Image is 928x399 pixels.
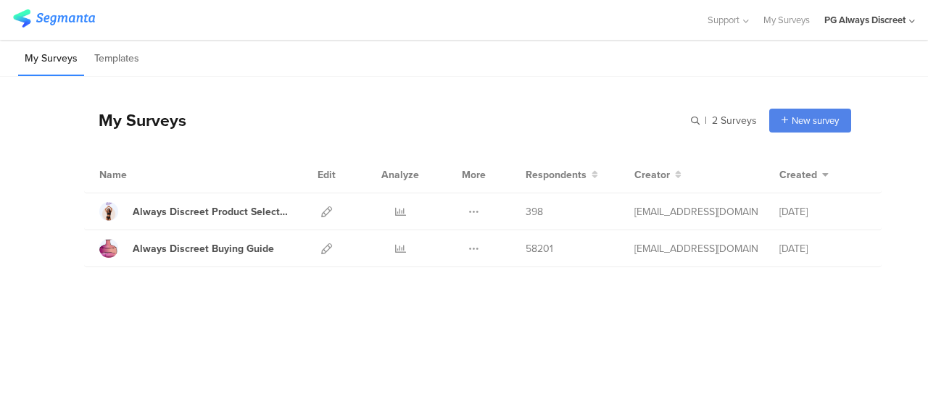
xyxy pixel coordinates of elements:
[99,202,289,221] a: Always Discreet Product Selector [DATE]
[458,156,489,193] div: More
[526,167,598,182] button: Respondents
[703,113,709,128] span: |
[779,204,866,219] div: [DATE]
[378,156,422,193] div: Analyze
[779,241,866,256] div: [DATE]
[88,42,146,76] li: Templates
[712,113,757,128] span: 2 Surveys
[634,204,758,219] div: eliran@segmanta.com
[311,156,342,193] div: Edit
[526,167,587,182] span: Respondents
[779,167,817,182] span: Created
[708,13,739,27] span: Support
[634,167,670,182] span: Creator
[18,42,84,76] li: My Surveys
[634,241,758,256] div: talia@segmanta.com
[779,167,829,182] button: Created
[526,204,543,219] span: 398
[792,114,839,127] span: New survey
[84,108,186,133] div: My Surveys
[634,167,681,182] button: Creator
[99,239,274,258] a: Always Discreet Buying Guide
[133,204,289,219] div: Always Discreet Product Selector June 2024
[133,241,274,256] div: Always Discreet Buying Guide
[526,241,553,256] span: 58201
[824,13,906,27] div: PG Always Discreet
[99,167,186,182] div: Name
[13,9,95,28] img: segmanta logo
